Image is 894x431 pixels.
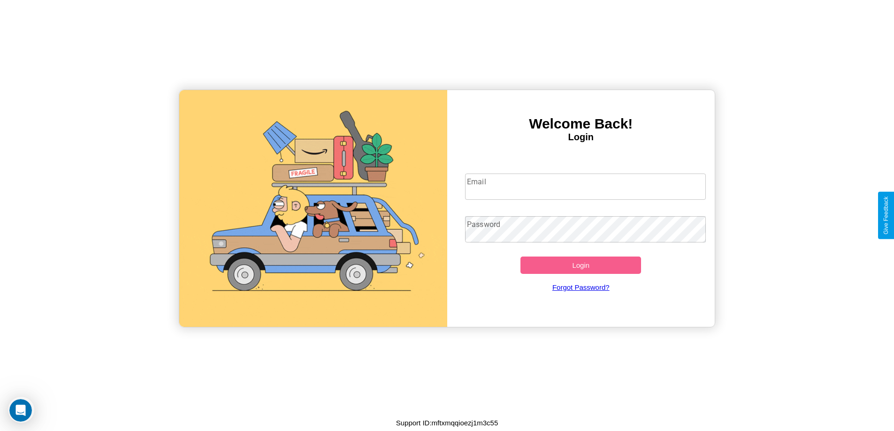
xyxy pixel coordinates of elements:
img: gif [179,90,447,327]
div: Give Feedback [883,197,889,234]
button: Login [520,257,641,274]
h3: Welcome Back! [447,116,715,132]
a: Forgot Password? [460,274,701,301]
h4: Login [447,132,715,143]
p: Support ID: mftxmqqioezj1m3c55 [396,416,498,429]
iframe: Intercom live chat discovery launcher [8,397,34,423]
iframe: Intercom live chat [9,399,32,422]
